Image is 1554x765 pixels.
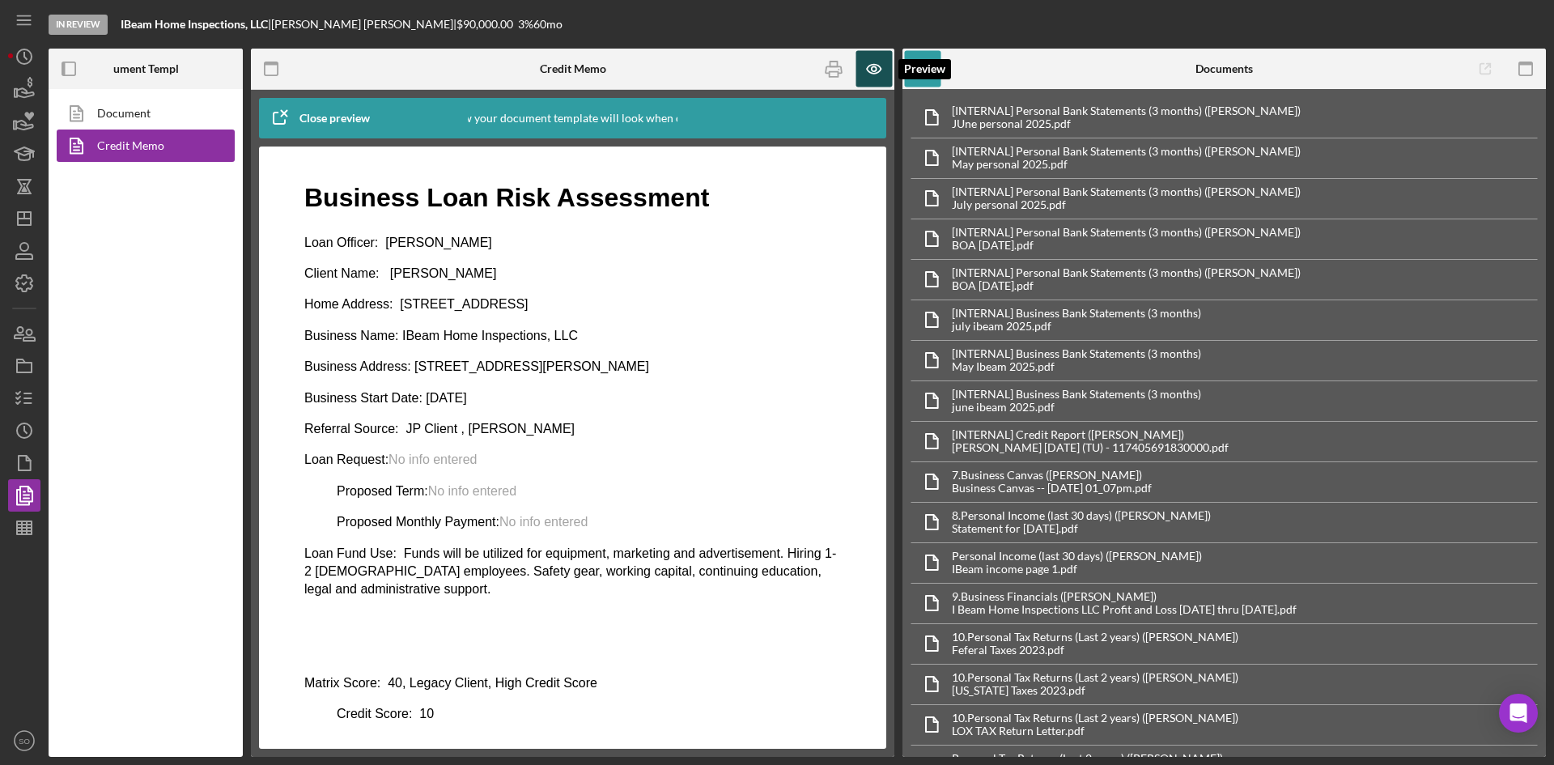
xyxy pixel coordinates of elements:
div: LOX TAX Return Letter.pdf [952,725,1238,737]
p: Client Name: [PERSON_NAME] [13,102,550,120]
b: Credit Memo [540,62,606,75]
div: Business Canvas -- [DATE] 01_07pm.pdf [952,482,1152,495]
iframe: Rich Text Area [291,163,854,733]
div: [INTERNAL] Business Bank Statements (3 months) [952,307,1201,320]
span: No info entered [208,352,296,366]
div: [INTERNAL] Personal Bank Statements (3 months) ([PERSON_NAME]) [952,104,1301,117]
p: Business Address: [STREET_ADDRESS][PERSON_NAME] [13,195,550,213]
div: [PERSON_NAME] [DATE] (TU) - 117405691830000.pdf [952,441,1229,454]
div: 10. Personal Tax Returns (Last 2 years) ([PERSON_NAME]) [952,631,1238,644]
div: [INTERNAL] Business Bank Statements (3 months) [952,347,1201,360]
div: May personal 2025.pdf [952,158,1301,171]
text: SO [19,737,30,746]
b: Document Templates [93,62,199,75]
div: 60 mo [533,18,563,31]
div: Personal Tax Returns (Last 2 years) ([PERSON_NAME]) [952,752,1223,765]
span: No info entered [137,321,225,335]
p: Business Name: IBeam Home Inspections, LLC [13,164,550,182]
div: May Ibeam 2025.pdf [952,360,1201,373]
a: Credit Memo [57,130,227,162]
div: 10. Personal Tax Returns (Last 2 years) ([PERSON_NAME]) [952,712,1238,725]
div: Statement for [DATE].pdf [952,522,1211,535]
div: [INTERNAL] Personal Bank Statements (3 months) ([PERSON_NAME]) [952,266,1301,279]
button: SO [8,725,40,757]
b: IBeam Home Inspections, LLC [121,17,268,31]
b: Documents [1195,62,1253,75]
span: No info entered [97,290,185,304]
div: | [121,18,271,31]
div: [INTERNAL] Personal Bank Statements (3 months) ([PERSON_NAME]) [952,226,1301,239]
p: Matrix Score: 40, Legacy Client, High Credit Score [13,512,550,529]
div: 8. Personal Income (last 30 days) ([PERSON_NAME]) [952,509,1211,522]
div: [INTERNAL] Personal Bank Statements (3 months) ([PERSON_NAME]) [952,185,1301,198]
div: This is how your document template will look when completed [416,98,729,138]
div: [US_STATE] Taxes 2023.pdf [952,684,1238,697]
div: Open Intercom Messenger [1499,694,1538,733]
div: $90,000.00 [456,18,518,31]
a: Document [57,97,227,130]
p: Business Start Date: [DATE] [13,227,550,244]
div: [INTERNAL] Personal Bank Statements (3 months) ([PERSON_NAME]) [952,145,1301,158]
p: Proposed Term: [13,320,550,338]
div: 10. Personal Tax Returns (Last 2 years) ([PERSON_NAME]) [952,671,1238,684]
div: Feferal Taxes 2023.pdf [952,644,1238,657]
p: Loan Fund Use: Funds will be utilized for equipment, marketing and advertisement. Hiring 1-2 [DEM... [13,382,550,436]
div: 9. Business Financials ([PERSON_NAME]) [952,590,1297,603]
div: [PERSON_NAME] [PERSON_NAME] | [271,18,456,31]
div: In Review [49,15,108,35]
div: june ibeam 2025.pdf [952,401,1201,414]
p: Loan Officer: [PERSON_NAME] [13,71,550,89]
div: 3 % [518,18,533,31]
div: BOA [DATE].pdf [952,239,1301,252]
div: July personal 2025.pdf [952,198,1301,211]
div: IBeam income page 1.pdf [952,563,1202,576]
div: 7. Business Canvas ([PERSON_NAME]) [952,469,1152,482]
div: Personal Income (last 30 days) ([PERSON_NAME]) [952,550,1202,563]
button: Close preview [259,102,386,134]
div: I Beam Home Inspections LLC Profit and Loss [DATE] thru [DATE].pdf [952,603,1297,616]
h1: Business Loan Risk Assessment [13,17,550,53]
div: BOA [DATE].pdf [952,279,1301,292]
div: Close preview [299,102,370,134]
p: Loan Request: [13,288,550,306]
div: [INTERNAL] Business Bank Statements (3 months) [952,388,1201,401]
p: Referral Source: JP Client , [PERSON_NAME] [13,257,550,275]
div: july ibeam 2025.pdf [952,320,1201,333]
div: [INTERNAL] Credit Report ([PERSON_NAME]) [952,428,1229,441]
p: Home Address: [STREET_ADDRESS] [13,133,550,151]
div: JUne personal 2025.pdf [952,117,1301,130]
p: Credit Score: 10 [13,542,550,560]
p: Proposed Monthly Payment: [13,351,550,368]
